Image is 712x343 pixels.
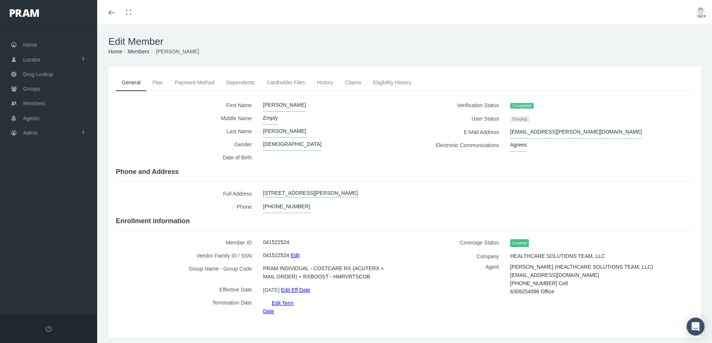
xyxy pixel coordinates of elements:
[23,96,45,110] span: Members
[221,74,261,91] a: Dependents
[510,286,554,297] span: 6309254096 Office
[263,200,310,213] span: [PHONE_NUMBER]
[263,262,394,283] span: PRAM INDIVIDUAL - COSTCARE RX (ACUTERX + MAIL ORDER) + RXBOOST - HMRVRTSCOB
[116,99,258,112] label: First Name
[263,187,358,197] a: [STREET_ADDRESS][PERSON_NAME]
[23,53,41,67] span: Locator
[510,261,653,272] span: [PERSON_NAME] (HEALTHCARE SOLUTIONS TEAM, LLC)
[108,49,122,54] a: Home
[367,74,417,91] a: Eligibility History
[127,49,149,54] a: Members
[263,297,294,317] a: Edit Term Date
[116,249,258,262] label: Vendor Family ID / SSN
[116,283,258,296] label: Effective Date
[23,126,38,140] span: Admin
[116,262,258,283] label: Group Name - Group Code
[263,138,322,151] span: [DEMOGRAPHIC_DATA]
[10,9,39,17] img: PRAM_20_x_78.png
[116,168,693,176] h4: Phone and Address
[23,67,53,81] span: Drug Lookup
[116,112,258,125] label: Middle Name
[410,125,505,138] label: E-Mail Address
[339,74,367,91] a: Claims
[263,99,306,112] span: [PERSON_NAME]
[263,284,280,296] span: [DATE]
[311,74,339,91] a: History
[116,74,147,91] a: General
[510,103,534,109] span: Completed
[116,236,258,249] label: Member ID
[263,249,289,262] span: 041522524
[410,263,505,293] label: Agent
[116,296,258,315] label: Termination Date
[116,138,258,151] label: Gender
[291,250,300,261] a: Edit
[261,74,311,91] a: Cardholder Files
[410,99,505,112] label: Verification Status
[23,82,40,96] span: Groups
[108,36,701,47] h1: Edit Member
[510,138,527,152] span: Agrees
[116,200,258,213] label: Phone
[116,187,258,200] label: Full Address
[263,125,306,138] span: [PERSON_NAME]
[156,49,199,54] span: [PERSON_NAME]
[281,284,310,295] a: Edit Eff Date
[116,125,258,138] label: Last Name
[410,236,505,250] label: Coverage Status
[510,269,599,281] span: [EMAIL_ADDRESS][DOMAIN_NAME]
[510,116,529,122] span: Pending
[263,112,278,125] span: Empty
[263,236,289,249] span: 041522524
[510,125,642,138] span: [EMAIL_ADDRESS][PERSON_NAME][DOMAIN_NAME]
[410,250,505,263] label: Company
[510,278,568,289] span: [PHONE_NUMBER] Cell
[116,217,693,225] h4: Enrollment information
[23,38,37,52] span: Home
[147,74,169,91] a: Plan
[687,318,705,336] div: Open Intercom Messenger
[510,239,529,247] span: Covered
[410,138,505,152] label: Electronic Communications
[23,111,40,125] span: Agents
[169,74,221,91] a: Payment Method
[695,7,706,18] img: user-placeholder.jpg
[410,112,505,125] label: User Status
[116,151,258,164] label: Date of Birth
[510,250,605,262] span: HEALTHCARE SOLUTIONS TEAM, LLC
